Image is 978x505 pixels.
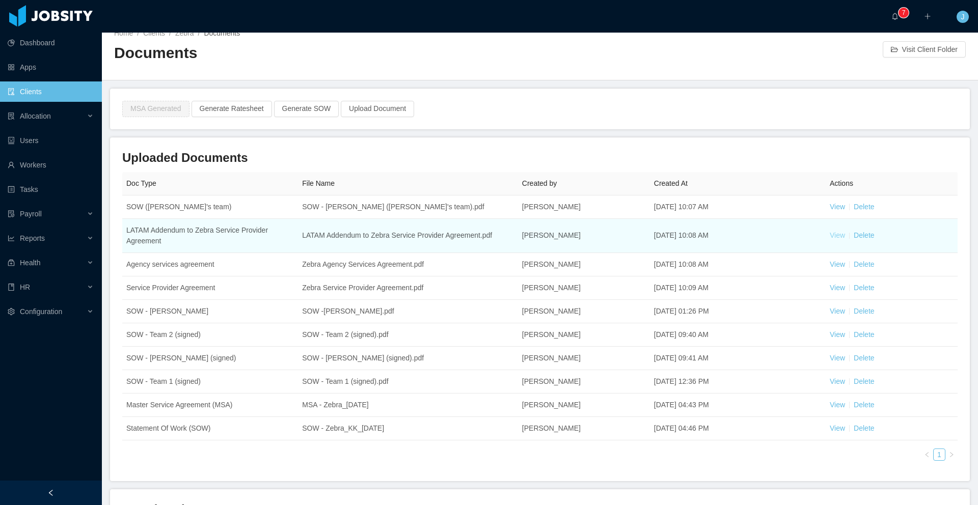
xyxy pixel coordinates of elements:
h2: Documents [114,43,540,64]
span: Allocation [20,112,51,120]
td: SOW - Team 2 (signed) [122,323,298,347]
a: Delete [854,260,874,268]
i: icon: left [924,452,930,458]
i: icon: line-chart [8,235,15,242]
a: Delete [854,231,874,239]
td: SOW -[PERSON_NAME].pdf [298,300,518,323]
td: [DATE] 01:26 PM [650,300,826,323]
i: icon: plus [924,13,931,20]
td: SOW - Team 1 (signed).pdf [298,370,518,394]
a: View [830,330,845,339]
span: Reports [20,234,45,242]
td: [DATE] 04:43 PM [650,394,826,417]
a: icon: pie-chartDashboard [8,33,94,53]
td: [PERSON_NAME] [518,253,650,276]
span: File Name [302,179,335,187]
span: Health [20,259,40,267]
td: [PERSON_NAME] [518,417,650,440]
td: Statement Of Work (SOW) [122,417,298,440]
a: View [830,377,845,385]
span: / [198,29,200,37]
td: [PERSON_NAME] [518,300,650,323]
li: Next Page [945,448,958,461]
button: Upload Document [341,101,414,117]
span: Doc Type [126,179,156,187]
td: SOW - Team 2 (signed).pdf [298,323,518,347]
td: SOW - [PERSON_NAME] ([PERSON_NAME]'s team).pdf [298,195,518,219]
a: 1 [934,449,945,460]
a: icon: userWorkers [8,155,94,175]
td: [PERSON_NAME] [518,323,650,347]
a: View [830,231,845,239]
span: J [961,11,965,23]
li: 1 [933,448,945,461]
sup: 7 [899,8,909,18]
a: icon: auditClients [8,81,94,102]
button: icon: folder-openVisit Client Folder [883,41,966,58]
span: Created At [654,179,688,187]
a: Delete [854,354,874,362]
td: [PERSON_NAME] [518,195,650,219]
td: LATAM Addendum to Zebra Service Provider Agreement [122,219,298,253]
td: LATAM Addendum to Zebra Service Provider Agreement.pdf [298,219,518,253]
td: SOW ([PERSON_NAME]'s team) [122,195,298,219]
a: Delete [854,284,874,292]
span: / [169,29,171,37]
td: [DATE] 10:09 AM [650,276,826,300]
a: icon: appstoreApps [8,57,94,77]
span: Payroll [20,210,42,218]
a: View [830,354,845,362]
td: SOW - [PERSON_NAME] [122,300,298,323]
a: Clients [143,29,165,37]
h3: Uploaded Documents [122,150,958,166]
a: Delete [854,401,874,409]
td: [DATE] 04:46 PM [650,417,826,440]
a: View [830,401,845,409]
i: icon: medicine-box [8,259,15,266]
i: icon: solution [8,113,15,120]
i: icon: book [8,284,15,291]
td: [DATE] 09:41 AM [650,347,826,370]
a: icon: profileTasks [8,179,94,200]
i: icon: bell [891,13,899,20]
a: Delete [854,330,874,339]
span: Configuration [20,307,62,316]
td: Zebra Agency Services Agreement.pdf [298,253,518,276]
td: SOW - [PERSON_NAME] (signed) [122,347,298,370]
td: Zebra Service Provider Agreement.pdf [298,276,518,300]
a: View [830,424,845,432]
span: HR [20,283,30,291]
td: SOW - Zebra_KK_[DATE] [298,417,518,440]
td: [DATE] 10:07 AM [650,195,826,219]
a: Delete [854,307,874,315]
a: Delete [854,424,874,432]
a: icon: robotUsers [8,130,94,151]
td: MSA - Zebra_[DATE] [298,394,518,417]
td: Master Service Agreement (MSA) [122,394,298,417]
td: SOW - Team 1 (signed) [122,370,298,394]
a: Home [114,29,133,37]
a: Delete [854,377,874,385]
a: Delete [854,203,874,211]
button: MSA Generated [122,101,189,117]
span: / [137,29,139,37]
td: Agency services agreement [122,253,298,276]
td: [PERSON_NAME] [518,394,650,417]
button: Generate SOW [274,101,339,117]
td: [PERSON_NAME] [518,370,650,394]
td: [PERSON_NAME] [518,219,650,253]
a: View [830,284,845,292]
p: 7 [902,8,906,18]
span: Created by [522,179,557,187]
td: [DATE] 10:08 AM [650,253,826,276]
a: Zebra [175,29,194,37]
a: View [830,203,845,211]
a: View [830,260,845,268]
li: Previous Page [921,448,933,461]
td: [DATE] 12:36 PM [650,370,826,394]
td: Service Provider Agreement [122,276,298,300]
td: [DATE] 09:40 AM [650,323,826,347]
button: Generate Ratesheet [192,101,272,117]
i: icon: right [948,452,955,458]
